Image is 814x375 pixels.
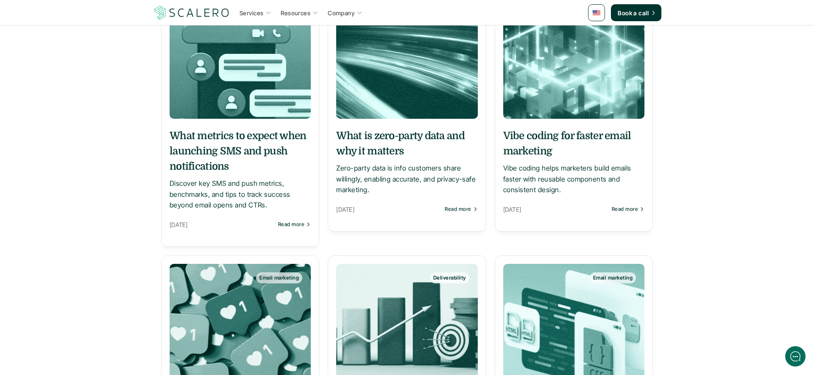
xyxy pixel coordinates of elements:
[278,221,304,227] p: Read more
[612,206,644,212] a: Read more
[503,204,608,215] p: [DATE]
[611,4,661,21] a: Book a call
[503,163,644,196] p: Vibe coding helps marketers build emails faster with reusable components and consistent design.
[445,206,477,212] a: Read more
[71,297,107,302] span: We run on Gist
[170,219,274,230] p: [DATE]
[433,275,466,281] p: Deliverability
[170,178,311,211] p: Discover key SMS and push metrics, benchmarks, and tips to track success beyond email opens and C...
[170,128,311,211] a: What metrics to expect when launching SMS and push notificationsDiscover key SMS and push metrics...
[259,275,299,281] p: Email marketing
[278,221,311,227] a: Read more
[170,128,311,174] h5: What metrics to expect when launching SMS and push notifications
[336,128,477,159] h5: What is zero-party data and why it matters
[593,275,633,281] p: Email marketing
[336,204,440,215] p: [DATE]
[55,60,102,67] span: New conversation
[503,128,644,196] a: Vibe coding for faster email marketingVibe coding helps marketers build emails faster with reusab...
[503,128,644,159] h5: Vibe coding for faster email marketing
[445,206,471,212] p: Read more
[153,5,231,20] a: Scalero company logo
[336,163,477,196] p: Zero-party data is info customers share willingly, enabling accurate, and privacy-safe marketing.
[785,346,806,367] iframe: gist-messenger-bubble-iframe
[612,206,638,212] p: Read more
[618,8,649,17] p: Book a call
[328,8,354,17] p: Company
[7,55,163,73] button: New conversation
[336,128,477,196] a: What is zero-party data and why it mattersZero-party data is info customers share willingly, enab...
[281,8,310,17] p: Resources
[153,5,231,21] img: Scalero company logo
[240,8,263,17] p: Services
